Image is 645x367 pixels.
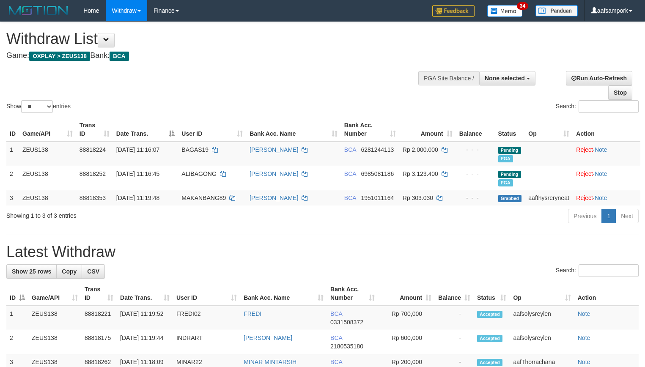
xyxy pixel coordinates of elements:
[578,359,590,365] a: Note
[6,118,19,142] th: ID
[601,209,616,223] a: 1
[6,166,19,190] td: 2
[477,311,502,318] span: Accepted
[576,146,593,153] a: Reject
[19,118,76,142] th: Game/API: activate to sort column ascending
[573,166,640,190] td: ·
[378,330,435,354] td: Rp 600,000
[479,71,535,85] button: None selected
[56,264,82,279] a: Copy
[435,282,474,306] th: Balance: activate to sort column ascending
[6,208,262,220] div: Showing 1 to 3 of 3 entries
[173,282,240,306] th: User ID: activate to sort column ascending
[435,306,474,330] td: -
[116,146,159,153] span: [DATE] 11:16:07
[181,146,209,153] span: BAGAS19
[498,195,522,202] span: Grabbed
[244,334,292,341] a: [PERSON_NAME]
[573,118,640,142] th: Action
[361,170,394,177] span: Copy 6985081186 to clipboard
[525,190,573,205] td: aafthysreryneat
[250,170,298,177] a: [PERSON_NAME]
[87,268,99,275] span: CSV
[579,100,639,113] input: Search:
[81,330,117,354] td: 88818175
[474,282,510,306] th: Status: activate to sort column ascending
[110,52,129,61] span: BCA
[327,282,378,306] th: Bank Acc. Number: activate to sort column ascending
[498,179,513,186] span: Marked by aafsolysreylen
[244,359,296,365] a: MINAR MINTARSIH
[6,52,422,60] h4: Game: Bank:
[435,330,474,354] td: -
[576,170,593,177] a: Reject
[498,155,513,162] span: Marked by aafsolysreylen
[76,118,113,142] th: Trans ID: activate to sort column ascending
[403,170,438,177] span: Rp 3.123.400
[81,306,117,330] td: 88818221
[341,118,399,142] th: Bank Acc. Number: activate to sort column ascending
[6,306,28,330] td: 1
[240,282,327,306] th: Bank Acc. Name: activate to sort column ascending
[517,2,528,10] span: 34
[181,170,216,177] span: ALIBAGONG
[595,194,607,201] a: Note
[117,282,173,306] th: Date Trans.: activate to sort column ascending
[459,170,491,178] div: - - -
[113,118,178,142] th: Date Trans.: activate to sort column descending
[6,330,28,354] td: 2
[608,85,632,100] a: Stop
[28,282,81,306] th: Game/API: activate to sort column ascending
[12,268,51,275] span: Show 25 rows
[246,118,341,142] th: Bank Acc. Name: activate to sort column ascending
[181,194,226,201] span: MAKANBANG89
[330,343,363,350] span: Copy 2180535180 to clipboard
[178,118,246,142] th: User ID: activate to sort column ascending
[535,5,578,16] img: panduan.png
[487,5,523,17] img: Button%20Memo.svg
[556,100,639,113] label: Search:
[403,146,438,153] span: Rp 2.000.000
[568,209,602,223] a: Previous
[510,282,574,306] th: Op: activate to sort column ascending
[344,146,356,153] span: BCA
[6,190,19,205] td: 3
[28,330,81,354] td: ZEUS138
[330,319,363,326] span: Copy 0331508372 to clipboard
[80,146,106,153] span: 88818224
[459,194,491,202] div: - - -
[574,282,639,306] th: Action
[485,75,525,82] span: None selected
[477,335,502,342] span: Accepted
[250,146,298,153] a: [PERSON_NAME]
[525,118,573,142] th: Op: activate to sort column ascending
[28,306,81,330] td: ZEUS138
[495,118,525,142] th: Status
[573,142,640,166] td: ·
[330,334,342,341] span: BCA
[615,209,639,223] a: Next
[330,359,342,365] span: BCA
[82,264,105,279] a: CSV
[573,190,640,205] td: ·
[556,264,639,277] label: Search:
[6,100,71,113] label: Show entries
[576,194,593,201] a: Reject
[378,306,435,330] td: Rp 700,000
[477,359,502,366] span: Accepted
[6,244,639,260] h1: Latest Withdraw
[19,142,76,166] td: ZEUS138
[29,52,90,61] span: OXPLAY > ZEUS138
[116,170,159,177] span: [DATE] 11:16:45
[62,268,77,275] span: Copy
[19,166,76,190] td: ZEUS138
[578,334,590,341] a: Note
[173,330,240,354] td: INDRART
[6,282,28,306] th: ID: activate to sort column descending
[418,71,479,85] div: PGA Site Balance /
[80,194,106,201] span: 88818353
[510,330,574,354] td: aafsolysreylen
[6,142,19,166] td: 1
[80,170,106,177] span: 88818252
[117,306,173,330] td: [DATE] 11:19:52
